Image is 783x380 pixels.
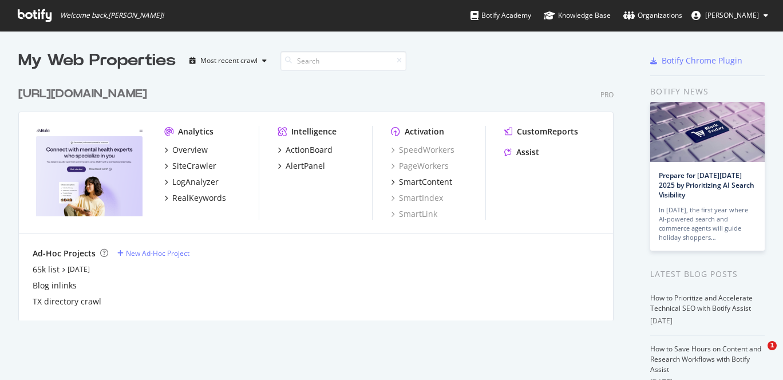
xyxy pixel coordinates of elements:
a: LogAnalyzer [164,176,219,188]
div: My Web Properties [18,49,176,72]
a: SiteCrawler [164,160,216,172]
div: Assist [516,147,539,158]
a: New Ad-Hoc Project [117,248,189,258]
div: ActionBoard [286,144,333,156]
div: Intelligence [291,126,337,137]
a: [URL][DOMAIN_NAME] [18,86,152,102]
div: RealKeywords [172,192,226,204]
a: ActionBoard [278,144,333,156]
div: Botify news [650,85,765,98]
img: https://www.rula.com/ [33,126,146,216]
a: TX directory crawl [33,296,101,307]
a: 65k list [33,264,60,275]
div: CustomReports [517,126,578,137]
div: [DATE] [650,316,765,326]
img: Prepare for Black Friday 2025 by Prioritizing AI Search Visibility [650,102,765,162]
div: New Ad-Hoc Project [126,248,189,258]
div: SiteCrawler [172,160,216,172]
div: LogAnalyzer [172,176,219,188]
a: RealKeywords [164,192,226,204]
input: Search [280,51,406,71]
a: Blog inlinks [33,280,77,291]
div: Botify Chrome Plugin [662,55,742,66]
a: SpeedWorkers [391,144,454,156]
a: AlertPanel [278,160,325,172]
a: SmartContent [391,176,452,188]
a: [DATE] [68,264,90,274]
div: Ad-Hoc Projects [33,248,96,259]
a: Botify Chrome Plugin [650,55,742,66]
a: PageWorkers [391,160,449,172]
div: AlertPanel [286,160,325,172]
div: Knowledge Base [544,10,611,21]
iframe: Intercom live chat [744,341,772,369]
a: CustomReports [504,126,578,137]
div: Organizations [623,10,682,21]
span: Nick Schurk [705,10,759,20]
div: grid [18,72,623,320]
div: SmartContent [399,176,452,188]
a: Overview [164,144,208,156]
a: How to Prioritize and Accelerate Technical SEO with Botify Assist [650,293,753,313]
a: SmartLink [391,208,437,220]
span: Welcome back, [PERSON_NAME] ! [60,11,164,20]
button: [PERSON_NAME] [682,6,777,25]
button: Most recent crawl [185,52,271,70]
div: [URL][DOMAIN_NAME] [18,86,147,102]
div: Overview [172,144,208,156]
a: Assist [504,147,539,158]
div: Latest Blog Posts [650,268,765,280]
div: Most recent crawl [200,57,258,64]
div: Activation [405,126,444,137]
div: Analytics [178,126,213,137]
div: Pro [600,90,614,100]
a: SmartIndex [391,192,443,204]
a: How to Save Hours on Content and Research Workflows with Botify Assist [650,344,761,374]
div: In [DATE], the first year where AI-powered search and commerce agents will guide holiday shoppers… [659,205,756,242]
a: Prepare for [DATE][DATE] 2025 by Prioritizing AI Search Visibility [659,171,754,200]
div: Botify Academy [470,10,531,21]
span: 1 [768,341,777,350]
